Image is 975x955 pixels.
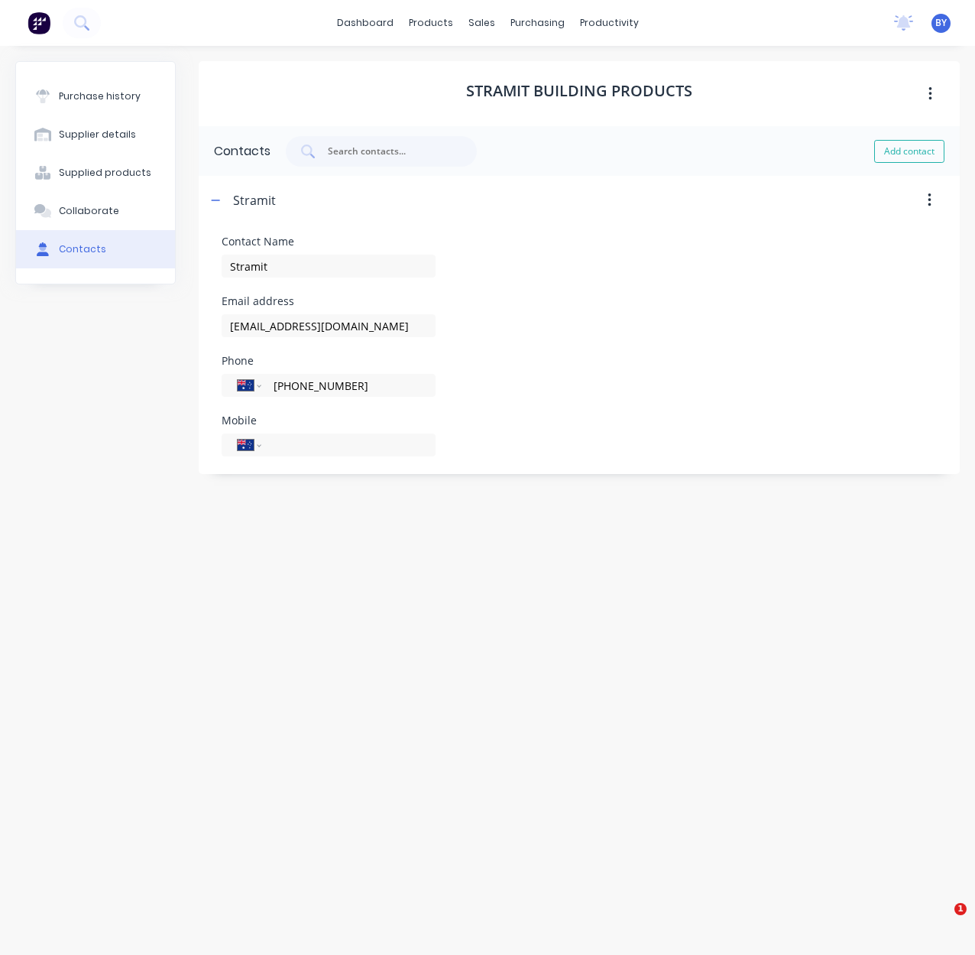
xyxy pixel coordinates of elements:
div: Supplier details [59,128,136,141]
button: Add contact [874,140,944,163]
div: Email address [222,296,436,307]
div: Contact Name [222,236,436,247]
div: productivity [572,11,646,34]
img: Factory [28,11,50,34]
div: sales [461,11,503,34]
div: Contacts [59,242,106,256]
div: Contacts [214,142,270,161]
h1: Stramit Building Products [466,82,692,100]
input: Search contacts... [326,144,453,159]
button: Collaborate [16,192,175,230]
div: Supplied products [59,166,151,180]
span: 1 [954,903,967,915]
div: purchasing [503,11,572,34]
div: products [401,11,461,34]
span: BY [935,16,947,30]
div: Phone [222,356,436,366]
div: Purchase history [59,89,141,103]
iframe: Intercom live chat [923,903,960,940]
a: dashboard [329,11,401,34]
button: Contacts [16,230,175,268]
button: Purchase history [16,77,175,115]
div: Collaborate [59,204,119,218]
div: Mobile [222,415,436,426]
button: Supplier details [16,115,175,154]
div: Stramit [233,176,276,225]
button: Supplied products [16,154,175,192]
